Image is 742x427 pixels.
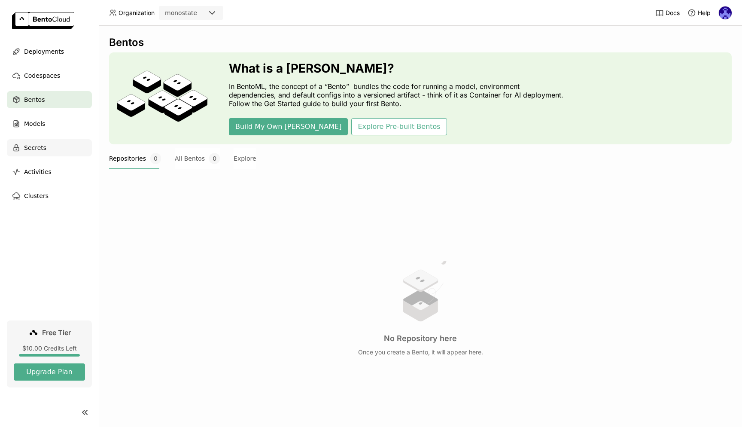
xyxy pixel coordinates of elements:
[229,118,348,135] button: Build My Own [PERSON_NAME]
[7,139,92,156] a: Secrets
[687,9,711,17] div: Help
[229,61,568,75] h3: What is a [PERSON_NAME]?
[209,153,220,164] span: 0
[7,67,92,84] a: Codespaces
[24,95,45,105] span: Bentos
[24,191,49,201] span: Clusters
[14,345,85,352] div: $10.00 Credits Left
[116,70,208,127] img: cover onboarding
[109,148,161,169] button: Repositories
[42,328,71,337] span: Free Tier
[165,9,197,17] div: monostate
[358,348,483,356] p: Once you create a Bento, it will appear here.
[666,9,680,17] span: Docs
[7,91,92,108] a: Bentos
[384,334,457,343] h3: No Repository here
[7,320,92,387] a: Free Tier$10.00 Credits LeftUpgrade Plan
[119,9,155,17] span: Organization
[229,82,568,108] p: In BentoML, the concept of a “Bento” bundles the code for running a model, environment dependenci...
[351,118,447,135] button: Explore Pre-built Bentos
[24,143,46,153] span: Secrets
[198,9,199,18] input: Selected monostate.
[7,163,92,180] a: Activities
[150,153,161,164] span: 0
[719,6,732,19] img: Andrew correa
[24,46,64,57] span: Deployments
[7,187,92,204] a: Clusters
[388,259,453,323] img: no results
[7,115,92,132] a: Models
[234,148,256,169] button: Explore
[655,9,680,17] a: Docs
[24,167,52,177] span: Activities
[175,148,220,169] button: All Bentos
[698,9,711,17] span: Help
[24,70,60,81] span: Codespaces
[12,12,74,29] img: logo
[24,119,45,129] span: Models
[14,363,85,381] button: Upgrade Plan
[7,43,92,60] a: Deployments
[109,36,732,49] div: Bentos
